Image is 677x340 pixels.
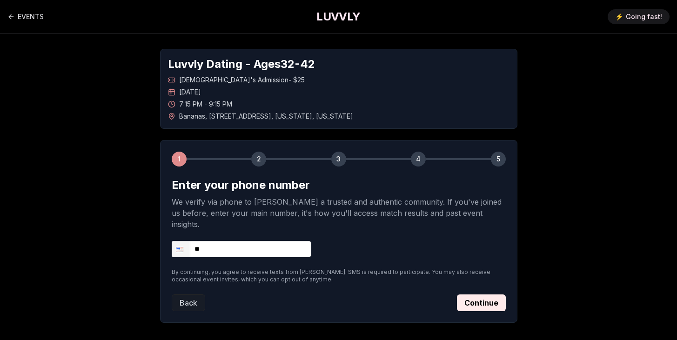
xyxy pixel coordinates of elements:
h2: Enter your phone number [172,178,506,193]
button: Back [172,294,205,311]
span: 7:15 PM - 9:15 PM [179,100,232,109]
div: 3 [331,152,346,167]
p: We verify via phone to [PERSON_NAME] a trusted and authentic community. If you've joined us befor... [172,196,506,230]
span: [DEMOGRAPHIC_DATA]'s Admission - $25 [179,75,305,85]
div: United States: + 1 [172,241,190,257]
p: By continuing, you agree to receive texts from [PERSON_NAME]. SMS is required to participate. You... [172,268,506,283]
button: Continue [457,294,506,311]
span: [DATE] [179,87,201,97]
span: ⚡️ [615,12,623,21]
div: 4 [411,152,426,167]
h1: Luvvly Dating - Ages 32 - 42 [168,57,509,72]
a: Back to events [7,7,44,26]
div: 2 [251,152,266,167]
div: 5 [491,152,506,167]
div: 1 [172,152,187,167]
span: Going fast! [626,12,662,21]
span: Bananas , [STREET_ADDRESS] , [US_STATE] , [US_STATE] [179,112,353,121]
a: LUVVLY [316,9,360,24]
